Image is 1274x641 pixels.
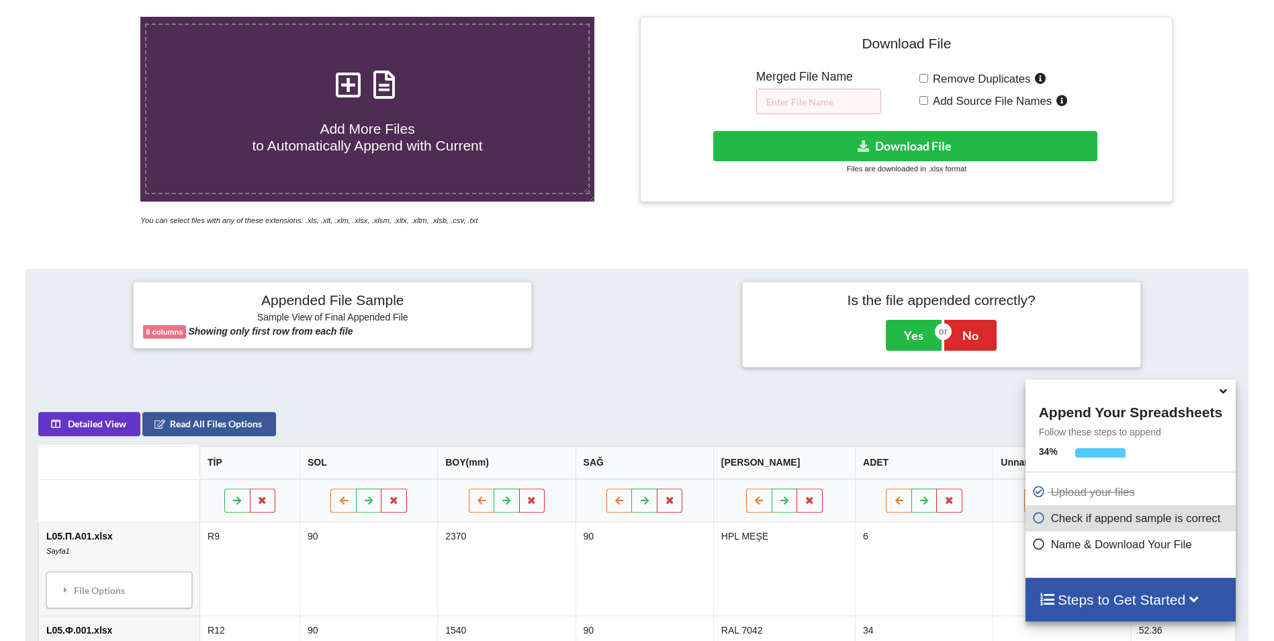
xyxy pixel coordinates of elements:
b: 34 % [1039,446,1058,457]
h4: Is the file appended correctly? [752,292,1131,308]
p: Check if append sample is correct [1032,510,1232,527]
b: Showing only first row from each file [188,326,353,337]
td: L05.П.A01.xlsx [39,523,199,616]
span: Remove Duplicates [928,73,1031,85]
h4: Steps to Get Started [1039,591,1222,608]
td: R9 [199,523,300,616]
td: HPL MEŞE [713,523,855,616]
i: You can select files with any of these extensions: .xls, .xlt, .xlm, .xlsx, .xlsm, .xltx, .xltm, ... [140,216,477,224]
th: [PERSON_NAME] [713,447,855,480]
button: Read All Files Options [142,413,276,437]
button: No [944,320,997,351]
h4: Download File [650,27,1163,65]
th: SAĞ [576,447,713,480]
div: File Options [50,576,188,605]
td: 90 [300,523,437,616]
button: Download File [713,131,1097,161]
p: Name & Download Your File [1032,536,1232,553]
td: 2370 [437,523,575,616]
td: 6 [855,523,993,616]
th: Unnamed: 6 [993,447,1130,480]
th: SOL [300,447,437,480]
i: Sayfa1 [46,548,70,556]
td: 90 [576,523,713,616]
span: Add More Files to Automatically Append with Current [252,121,482,153]
small: Files are downloaded in .xlsx format [847,165,966,173]
b: 8 columns [146,328,183,336]
th: BOY(mm) [437,447,575,480]
h5: Merged File Name [756,70,881,84]
span: Add Source File Names [928,95,1052,108]
button: Yes [886,320,942,351]
h6: Sample View of Final Appended File [143,312,522,325]
p: Follow these steps to append [1026,425,1236,439]
p: Upload your files [1032,484,1232,501]
th: TİP [199,447,300,480]
button: Detailed View [38,413,140,437]
h4: Append Your Spreadsheets [1026,400,1236,421]
h4: Appended File Sample [143,292,522,310]
input: Enter File Name [756,89,881,114]
th: ADET [855,447,993,480]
